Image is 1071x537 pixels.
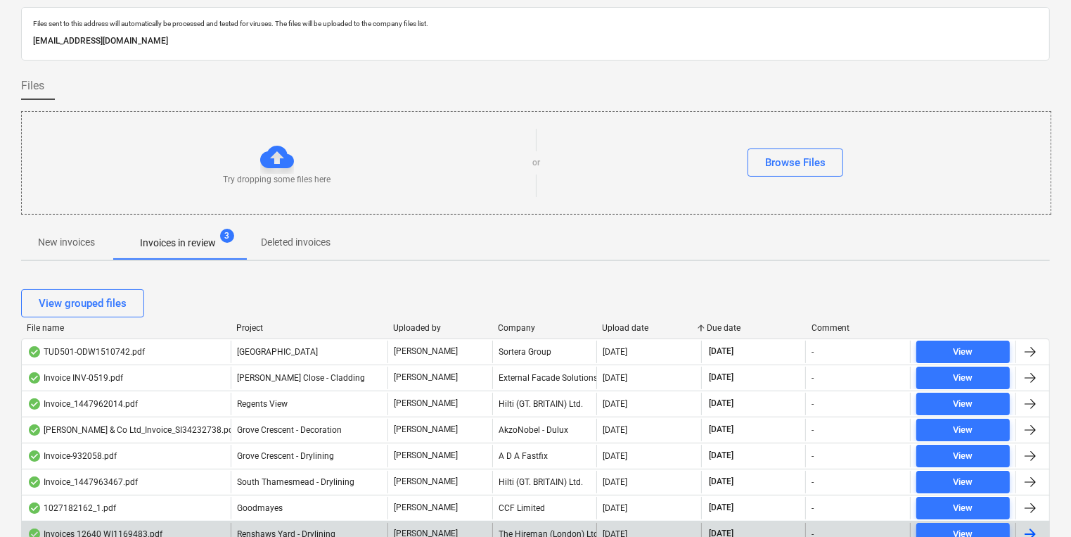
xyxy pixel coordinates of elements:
[954,396,973,412] div: View
[603,347,627,357] div: [DATE]
[27,424,236,436] div: [PERSON_NAME] & Co Ltd_Invoice_SI34232738.pdf
[33,34,1038,49] p: [EMAIL_ADDRESS][DOMAIN_NAME]
[707,323,800,333] div: Due date
[603,451,627,461] div: [DATE]
[394,476,458,488] p: [PERSON_NAME]
[765,153,826,172] div: Browse Files
[236,323,382,333] div: Project
[394,450,458,462] p: [PERSON_NAME]
[394,372,458,384] p: [PERSON_NAME]
[27,346,145,358] div: TUD501-ODW1510742.pdf
[954,500,973,517] div: View
[707,346,735,358] span: [DATE]
[812,425,814,435] div: -
[492,471,597,493] div: Hilti (GT. BRITAIN) Ltd.
[498,323,591,333] div: Company
[603,425,627,435] div: [DATE]
[532,157,540,169] p: or
[27,424,41,436] div: OCR finished
[237,399,288,409] span: Regents View
[812,477,814,487] div: -
[27,372,123,384] div: Invoice INV-0519.pdf
[916,367,1010,389] button: View
[492,445,597,467] div: A D A Fastfix
[492,497,597,519] div: CCF Limited
[707,372,735,384] span: [DATE]
[21,111,1051,215] div: Try dropping some files hereorBrowse Files
[916,497,1010,519] button: View
[916,341,1010,363] button: View
[492,419,597,441] div: AkzoNobel - Dulux
[237,477,354,487] span: South Thamesmead - Drylining
[27,398,41,410] div: OCR finished
[916,471,1010,493] button: View
[707,502,735,514] span: [DATE]
[707,476,735,488] span: [DATE]
[393,323,487,333] div: Uploaded by
[916,419,1010,441] button: View
[27,476,41,488] div: OCR finished
[394,424,458,436] p: [PERSON_NAME]
[812,347,814,357] div: -
[224,174,331,186] p: Try dropping some files here
[603,503,627,513] div: [DATE]
[812,451,814,461] div: -
[603,477,627,487] div: [DATE]
[237,503,283,513] span: Goodmayes
[237,373,365,383] span: Newton Close - Cladding
[27,503,116,514] div: 1027182162_1.pdf
[812,323,905,333] div: Comment
[812,399,814,409] div: -
[954,474,973,491] div: View
[394,346,458,358] p: [PERSON_NAME]
[748,149,843,177] button: Browse Files
[603,399,627,409] div: [DATE]
[916,393,1010,415] button: View
[21,289,144,317] button: View grouped files
[27,398,138,410] div: Invoice_1447962014.pdf
[27,503,41,514] div: OCR finished
[954,448,973,465] div: View
[33,19,1038,28] p: Files sent to this address will automatically be processed and tested for viruses. The files will...
[954,344,973,360] div: View
[394,502,458,514] p: [PERSON_NAME]
[237,347,318,357] span: Camden Goods Yard
[707,450,735,462] span: [DATE]
[707,398,735,410] span: [DATE]
[27,346,41,358] div: OCR finished
[261,235,331,250] p: Deleted invoices
[27,450,41,462] div: OCR finished
[27,450,117,462] div: Invoice-932058.pdf
[140,236,216,251] p: Invoices in review
[237,425,342,435] span: Grove Crescent - Decoration
[27,323,225,333] div: File name
[492,393,597,415] div: Hilti (GT. BRITAIN) Ltd.
[916,445,1010,467] button: View
[707,424,735,436] span: [DATE]
[603,373,627,383] div: [DATE]
[27,476,138,488] div: Invoice_1447963467.pdf
[492,367,597,389] div: External Facade Solutions
[603,323,696,333] div: Upload date
[220,229,234,243] span: 3
[1001,469,1071,537] iframe: Chat Widget
[954,422,973,438] div: View
[21,77,44,94] span: Files
[492,341,597,363] div: Sortera Group
[812,503,814,513] div: -
[394,398,458,410] p: [PERSON_NAME]
[812,373,814,383] div: -
[27,372,41,384] div: OCR finished
[237,451,334,461] span: Grove Crescent - Drylining
[954,370,973,386] div: View
[39,294,127,312] div: View grouped files
[38,235,95,250] p: New invoices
